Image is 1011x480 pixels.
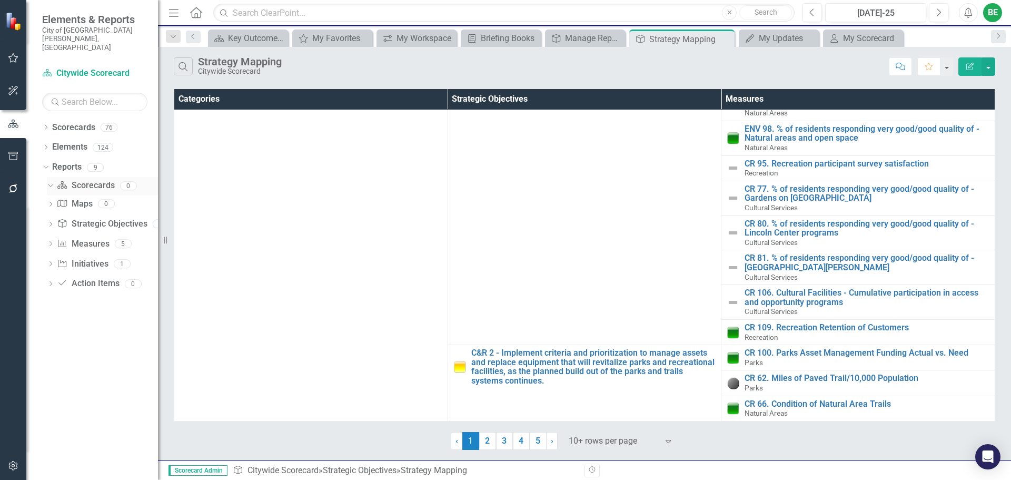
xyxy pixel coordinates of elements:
[198,56,282,67] div: Strategy Mapping
[479,432,496,450] a: 2
[551,436,553,446] span: ›
[93,143,113,152] div: 124
[228,32,285,45] div: Key Outcome Scorecard
[98,200,115,209] div: 0
[721,370,995,396] td: Double-Click to Edit Right Click for Context Menu
[745,124,989,143] a: ENV 98. % of residents responding very good/good quality of - Natural areas and open space
[323,465,397,475] a: Strategic Objectives
[759,32,816,45] div: My Updates
[448,345,721,422] td: Double-Click to Edit Right Click for Context Menu
[727,227,739,239] img: Not Defined
[87,163,104,172] div: 9
[721,121,995,155] td: Double-Click to Edit Right Click for Context Menu
[983,3,1002,22] button: BE
[57,238,109,250] a: Measures
[115,239,132,248] div: 5
[745,238,798,247] span: Cultural Services
[745,409,788,417] span: Natural Areas
[727,192,739,204] img: Not Defined
[513,432,530,450] a: 4
[745,384,763,392] span: Parks
[453,360,466,373] img: Caution
[213,4,795,22] input: Search ClearPoint...
[481,32,538,45] div: Briefing Books
[721,215,995,250] td: Double-Click to Edit Right Click for Context Menu
[42,93,147,111] input: Search Below...
[247,465,319,475] a: Citywide Scorecard
[455,436,458,446] span: ‹
[233,465,577,477] div: » »
[548,32,622,45] a: Manage Reports
[745,323,989,332] a: CR 109. Recreation Retention of Customers
[721,181,995,215] td: Double-Click to Edit Right Click for Context Menu
[721,250,995,285] td: Double-Click to Edit Right Click for Context Menu
[379,32,454,45] a: My Workspace
[727,351,739,364] img: On Target
[565,32,622,45] div: Manage Reports
[739,5,792,20] button: Search
[745,288,989,307] a: CR 106. Cultural Facilities - Cumulative participation in access and opportunity programs
[721,345,995,370] td: Double-Click to Edit Right Click for Context Menu
[312,32,370,45] div: My Favorites
[745,333,778,341] span: Recreation
[727,261,739,274] img: Not Defined
[57,258,108,270] a: Initiatives
[52,141,87,153] a: Elements
[198,67,282,75] div: Citywide Scorecard
[42,67,147,80] a: Citywide Scorecard
[211,32,285,45] a: Key Outcome Scorecard
[826,32,900,45] a: My Scorecard
[120,181,137,190] div: 0
[745,399,989,409] a: CR 66. Condition of Natural Area Trails
[295,32,370,45] a: My Favorites
[975,444,1000,469] div: Open Intercom Messenger
[745,273,798,281] span: Cultural Services
[52,122,95,134] a: Scorecards
[745,307,798,316] span: Cultural Services
[745,203,798,212] span: Cultural Services
[727,162,739,174] img: Not Defined
[721,155,995,181] td: Double-Click to Edit Right Click for Context Menu
[727,402,739,415] img: On Target
[448,86,721,345] td: Double-Click to Edit Right Click for Context Menu
[727,326,739,339] img: On Target
[174,86,448,422] td: Double-Click to Edit
[471,348,716,385] a: C&R 2 - Implement criteria and prioritization to manage assets and replace equipment that will re...
[530,432,547,450] a: 5
[745,374,989,383] a: CR 62. Miles of Paved Trail/10,000 Population
[745,358,763,367] span: Parks
[745,143,788,152] span: Natural Areas
[745,348,989,358] a: CR 100. Parks Asset Management Funding Actual vs. Need
[57,198,92,210] a: Maps
[5,12,24,31] img: ClearPoint Strategy
[57,218,147,230] a: Strategic Objectives
[57,278,119,290] a: Action Items
[741,32,816,45] a: My Updates
[57,180,114,192] a: Scorecards
[721,396,995,421] td: Double-Click to Edit Right Click for Context Menu
[401,465,467,475] div: Strategy Mapping
[745,253,989,272] a: CR 81. % of residents responding very good/good quality of - [GEOGRAPHIC_DATA][PERSON_NAME]
[727,377,739,389] img: No Information
[721,285,995,320] td: Double-Click to Edit Right Click for Context Menu
[42,13,147,26] span: Elements & Reports
[463,32,538,45] a: Briefing Books
[101,123,117,132] div: 76
[727,296,739,309] img: Not Defined
[745,109,788,117] span: Natural Areas
[397,32,454,45] div: My Workspace
[496,432,513,450] a: 3
[153,220,170,229] div: 3
[727,132,739,144] img: On Target
[114,259,131,268] div: 1
[745,219,989,238] a: CR 80. % of residents responding very good/good quality of - Lincoln Center programs
[745,184,989,203] a: CR 77. % of residents responding very good/good quality of - Gardens on [GEOGRAPHIC_DATA]
[755,8,777,16] span: Search
[52,161,82,173] a: Reports
[125,279,142,288] div: 0
[462,432,479,450] span: 1
[649,33,732,46] div: Strategy Mapping
[42,26,147,52] small: City of [GEOGRAPHIC_DATA][PERSON_NAME], [GEOGRAPHIC_DATA]
[843,32,900,45] div: My Scorecard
